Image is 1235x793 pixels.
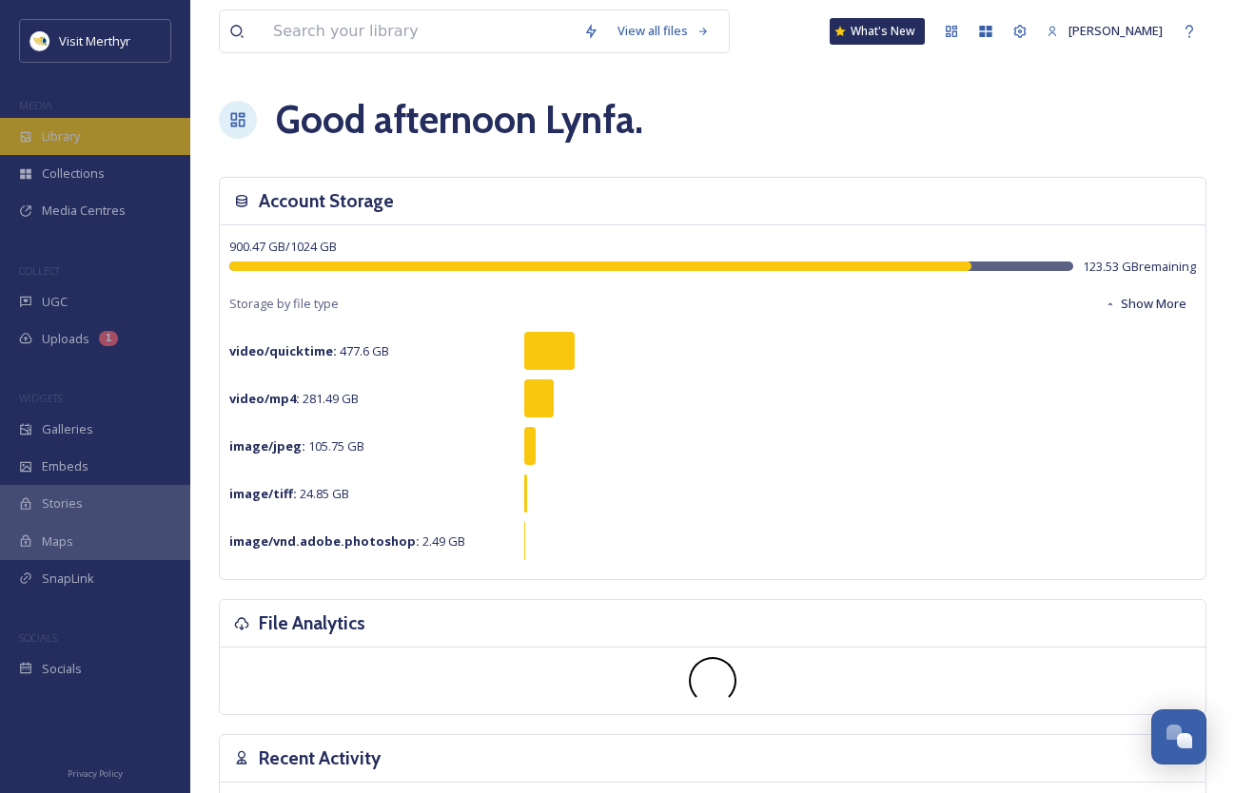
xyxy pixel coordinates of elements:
[830,18,925,45] a: What's New
[229,342,337,359] strong: video/quicktime :
[229,485,297,502] strong: image/tiff :
[42,164,105,183] span: Collections
[42,293,68,311] span: UGC
[68,761,123,783] a: Privacy Policy
[229,485,349,502] span: 24.85 GB
[229,532,420,550] strong: image/vnd.adobe.photoshop :
[19,263,60,278] span: COLLECT
[1037,12,1172,49] a: [PERSON_NAME]
[42,202,126,220] span: Media Centres
[264,10,574,52] input: Search your library
[42,127,80,145] span: Library
[229,532,465,550] span: 2.49 GB
[19,98,52,112] span: MEDIA
[229,437,364,455] span: 105.75 GB
[259,187,394,215] h3: Account Storage
[259,745,381,772] h3: Recent Activity
[68,767,123,780] span: Privacy Policy
[1068,22,1163,39] span: [PERSON_NAME]
[19,630,57,645] span: SOCIALS
[259,609,365,637] h3: File Analytics
[1083,258,1196,276] span: 123.53 GB remaining
[30,31,49,50] img: download.jpeg
[608,12,719,49] a: View all files
[1095,285,1196,322] button: Show More
[42,494,83,513] span: Stories
[229,390,300,407] strong: video/mp4 :
[42,330,89,348] span: Uploads
[1151,709,1206,764] button: Open Chat
[229,437,305,455] strong: image/jpeg :
[42,660,82,678] span: Socials
[19,391,63,405] span: WIDGETS
[42,457,88,475] span: Embeds
[229,238,337,255] span: 900.47 GB / 1024 GB
[42,532,73,551] span: Maps
[276,91,643,148] h1: Good afternoon Lynfa .
[229,390,359,407] span: 281.49 GB
[42,570,94,588] span: SnapLink
[229,295,339,313] span: Storage by file type
[59,32,130,49] span: Visit Merthyr
[229,342,389,359] span: 477.6 GB
[99,331,118,346] div: 1
[42,420,93,438] span: Galleries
